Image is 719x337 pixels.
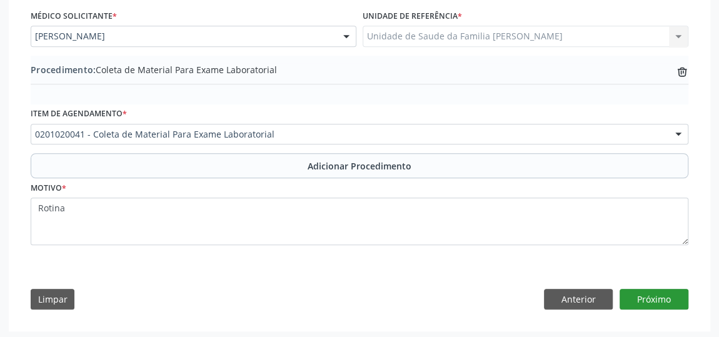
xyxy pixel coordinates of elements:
[35,30,331,43] span: [PERSON_NAME]
[308,159,411,173] span: Adicionar Procedimento
[31,153,688,178] button: Adicionar Procedimento
[31,64,96,76] span: Procedimento:
[31,178,66,198] label: Motivo
[31,104,127,124] label: Item de agendamento
[544,289,613,310] button: Anterior
[363,7,462,26] label: Unidade de referência
[620,289,688,310] button: Próximo
[31,63,277,76] span: Coleta de Material Para Exame Laboratorial
[31,7,117,26] label: Médico Solicitante
[35,128,663,141] span: 0201020041 - Coleta de Material Para Exame Laboratorial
